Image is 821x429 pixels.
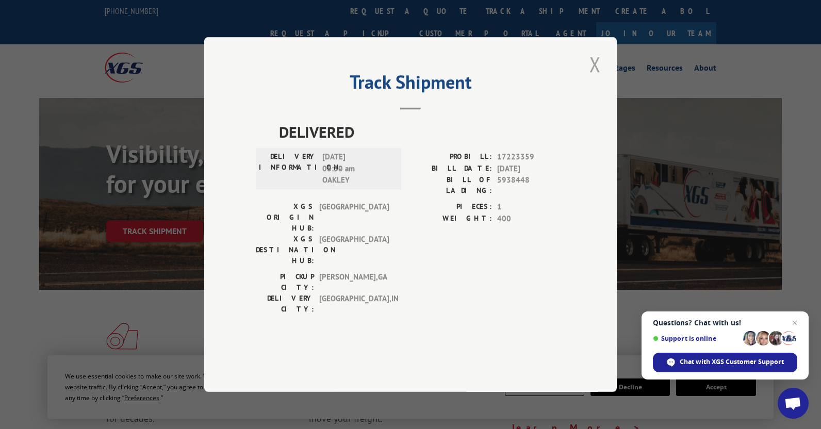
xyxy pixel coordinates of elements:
span: Chat with XGS Customer Support [653,353,797,372]
label: DELIVERY CITY: [256,293,314,315]
a: Open chat [778,388,809,419]
span: Support is online [653,335,740,342]
span: [GEOGRAPHIC_DATA] [319,201,389,234]
label: PICKUP CITY: [256,271,314,293]
span: 5938448 [497,174,565,196]
h2: Track Shipment [256,75,565,94]
span: DELIVERED [279,120,565,143]
label: XGS ORIGIN HUB: [256,201,314,234]
label: PROBILL: [411,151,492,163]
label: BILL DATE: [411,163,492,175]
span: Questions? Chat with us! [653,319,797,327]
span: 17223359 [497,151,565,163]
label: WEIGHT: [411,213,492,225]
span: 400 [497,213,565,225]
span: [DATE] 08:30 am OAKLEY [322,151,392,186]
span: [GEOGRAPHIC_DATA] , IN [319,293,389,315]
label: XGS DESTINATION HUB: [256,234,314,266]
span: 1 [497,201,565,213]
span: Chat with XGS Customer Support [680,357,784,367]
label: PIECES: [411,201,492,213]
button: Close modal [586,50,604,78]
span: [DATE] [497,163,565,175]
span: [GEOGRAPHIC_DATA] [319,234,389,266]
label: DELIVERY INFORMATION: [259,151,317,186]
label: BILL OF LADING: [411,174,492,196]
span: [PERSON_NAME] , GA [319,271,389,293]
